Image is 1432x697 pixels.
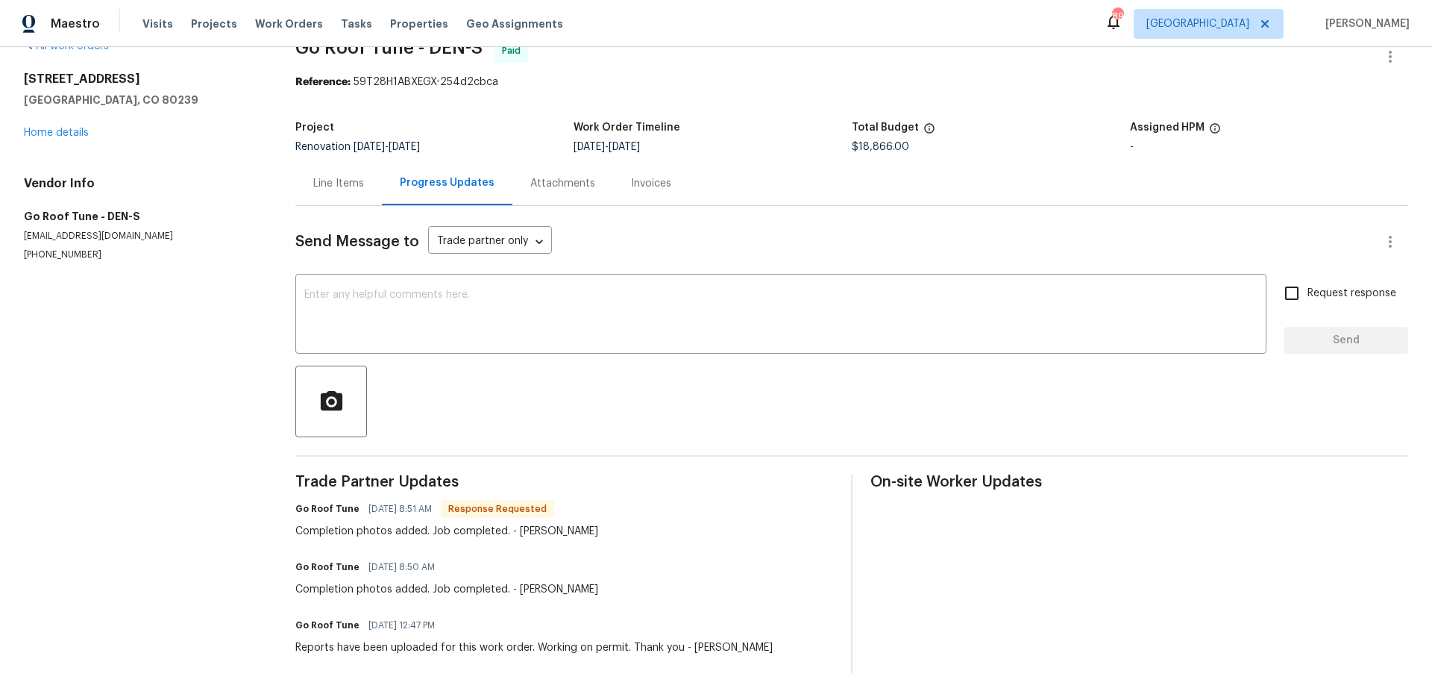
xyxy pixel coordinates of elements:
[1130,122,1205,133] h5: Assigned HPM
[295,39,483,57] span: Go Roof Tune - DEN-S
[870,475,1408,490] span: On-site Worker Updates
[295,122,334,133] h5: Project
[428,230,552,254] div: Trade partner only
[255,16,323,31] span: Work Orders
[609,142,640,152] span: [DATE]
[142,16,173,31] span: Visits
[368,560,435,575] span: [DATE] 8:50 AM
[390,16,448,31] span: Properties
[24,230,260,243] p: [EMAIL_ADDRESS][DOMAIN_NAME]
[574,122,680,133] h5: Work Order Timeline
[24,209,260,224] h5: Go Roof Tune - DEN-S
[295,234,419,249] span: Send Message to
[574,142,605,152] span: [DATE]
[295,524,598,539] div: Completion photos added. Job completed. - [PERSON_NAME]
[24,176,260,191] h4: Vendor Info
[502,43,527,58] span: Paid
[24,72,260,87] h2: [STREET_ADDRESS]
[400,175,494,190] div: Progress Updates
[1319,16,1410,31] span: [PERSON_NAME]
[530,176,595,191] div: Attachments
[295,618,359,633] h6: Go Roof Tune
[313,176,364,191] div: Line Items
[295,142,420,152] span: Renovation
[1112,9,1122,24] div: 89
[852,122,919,133] h5: Total Budget
[295,77,351,87] b: Reference:
[1130,142,1408,152] div: -
[466,16,563,31] span: Geo Assignments
[295,640,773,655] div: Reports have been uploaded for this work order. Working on permit. Thank you - [PERSON_NAME]
[354,142,420,152] span: -
[852,142,909,152] span: $18,866.00
[295,582,598,597] div: Completion photos added. Job completed. - [PERSON_NAME]
[24,93,260,107] h5: [GEOGRAPHIC_DATA], CO 80239
[51,16,100,31] span: Maestro
[354,142,385,152] span: [DATE]
[1307,286,1396,301] span: Request response
[574,142,640,152] span: -
[24,249,260,261] p: [PHONE_NUMBER]
[368,618,435,633] span: [DATE] 12:47 PM
[341,19,372,29] span: Tasks
[191,16,237,31] span: Projects
[295,501,359,516] h6: Go Roof Tune
[389,142,420,152] span: [DATE]
[295,560,359,575] h6: Go Roof Tune
[1146,16,1249,31] span: [GEOGRAPHIC_DATA]
[368,501,432,516] span: [DATE] 8:51 AM
[631,176,671,191] div: Invoices
[24,128,89,138] a: Home details
[923,122,935,142] span: The total cost of line items that have been proposed by Opendoor. This sum includes line items th...
[295,75,1408,90] div: 59T28H1ABXEGX-254d2cbca
[1209,122,1221,142] span: The hpm assigned to this work order.
[442,501,553,516] span: Response Requested
[295,475,833,490] span: Trade Partner Updates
